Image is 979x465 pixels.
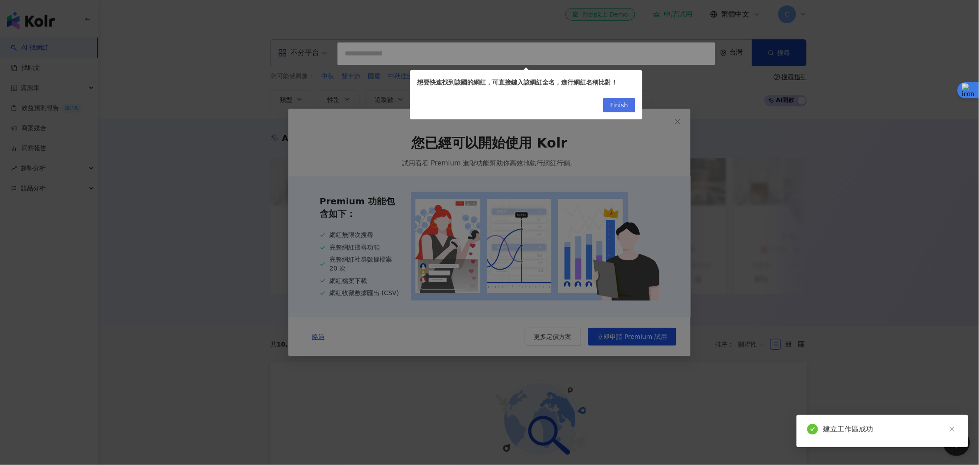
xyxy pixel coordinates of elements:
[417,77,625,87] div: 想要快速找到該國的網紅，可直接鍵入該網紅全名，進行網紅名稱比對！
[807,424,818,435] span: check-circle
[823,424,958,435] div: 建立工作區成功
[949,426,955,432] span: close
[603,98,635,112] button: Finish
[610,98,628,113] span: Finish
